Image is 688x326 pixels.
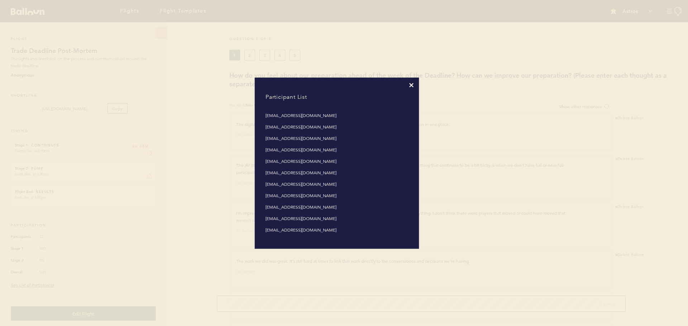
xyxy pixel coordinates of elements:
li: [EMAIL_ADDRESS][DOMAIN_NAME] [266,227,408,234]
li: [EMAIL_ADDRESS][DOMAIN_NAME] [266,204,408,211]
li: [EMAIL_ADDRESS][DOMAIN_NAME] [266,181,408,188]
li: [EMAIL_ADDRESS][DOMAIN_NAME] [266,158,408,165]
li: [EMAIL_ADDRESS][DOMAIN_NAME] [266,215,408,222]
li: [EMAIL_ADDRESS][DOMAIN_NAME] [266,192,408,199]
li: [EMAIL_ADDRESS][DOMAIN_NAME] [266,135,408,142]
h4: Participant List [260,87,414,107]
li: [EMAIL_ADDRESS][DOMAIN_NAME] [266,146,408,154]
li: [EMAIL_ADDRESS][DOMAIN_NAME] [266,112,408,119]
li: [EMAIL_ADDRESS][DOMAIN_NAME] [266,169,408,176]
li: [EMAIL_ADDRESS][DOMAIN_NAME] [266,123,408,131]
